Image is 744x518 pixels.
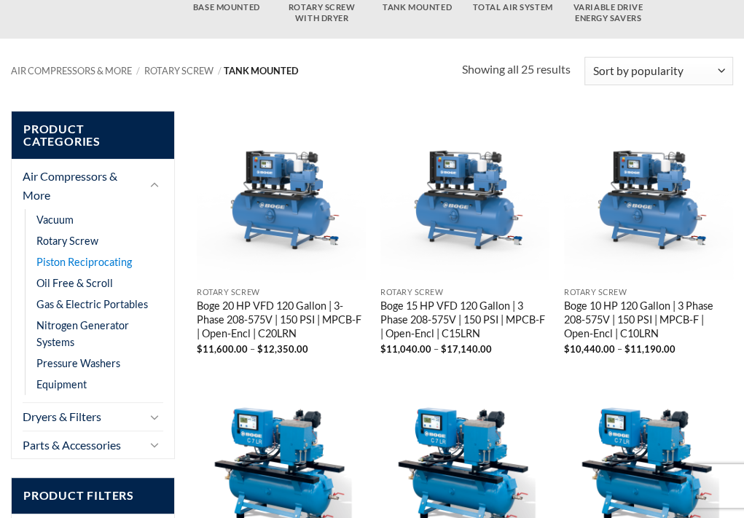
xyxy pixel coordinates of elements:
[36,374,87,395] a: Equipment
[434,343,439,355] span: –
[377,2,458,13] h5: Tank Mounted
[217,65,221,76] span: /
[23,403,142,431] a: Dryers & Filters
[250,343,255,355] span: –
[197,111,366,280] img: Boge 20 HP VFD 120 Gallon | 3-Phase 208-575V | 150 PSI | MPCB-F | Open-Encl | C20LRN
[197,288,366,297] p: Rotary Screw
[441,343,447,355] span: $
[564,299,733,342] a: Boge 10 HP 120 Gallon | 3 Phase 208-575V | 150 PSI | MPCB-F | Open-Encl | C10LRN
[380,288,549,297] p: Rotary Screw
[36,353,120,374] a: Pressure Washers
[136,65,140,76] span: /
[380,299,549,342] a: Boge 15 HP VFD 120 Gallon | 3 Phase 208-575V | 150 PSI | MPCB-F | Open-Encl | C15LRN
[197,343,248,355] bdi: 11,600.00
[564,111,733,280] img: Boge 10 HP 120 Gallon | 3 Phase 208-575V | 150 PSI | MPCB-F | Open-Encl | C10LRN
[36,251,132,272] a: Piston Reciprocating
[380,343,386,355] span: $
[257,343,308,355] bdi: 12,350.00
[564,343,570,355] span: $
[144,65,214,76] a: Rotary Screw
[568,2,649,23] h5: Variable Drive Energy Savers
[36,272,113,294] a: Oil Free & Scroll
[12,111,174,160] span: Product Categories
[380,343,431,355] bdi: 11,040.00
[281,2,362,23] h5: Rotary Screw With Dryer
[146,436,163,453] button: Toggle
[36,230,98,251] a: Rotary Screw
[197,299,366,342] a: Boge 20 HP VFD 120 Gallon | 3-Phase 208-575V | 150 PSI | MPCB-F | Open-Encl | C20LRN
[36,294,148,315] a: Gas & Electric Portables
[380,111,549,280] img: Boge 15 HP VFD 120 Gallon | 3 Phase 208-575V | 150 PSI | MPCB-F | Open-Encl | C15LRN
[146,177,163,195] button: Toggle
[584,57,733,85] select: Shop order
[23,431,142,459] a: Parts & Accessories
[197,343,203,355] span: $
[564,343,615,355] bdi: 10,440.00
[472,2,553,13] h5: Total Air System
[257,343,263,355] span: $
[617,343,622,355] span: –
[624,343,676,355] bdi: 11,190.00
[624,343,630,355] span: $
[441,343,492,355] bdi: 17,140.00
[11,66,462,76] nav: Breadcrumb
[462,60,571,79] p: Showing all 25 results
[11,65,132,76] a: Air Compressors & More
[146,408,163,425] button: Toggle
[186,2,267,13] h5: Base Mounted
[36,209,74,230] a: Vacuum
[12,478,174,514] span: Product Filters
[564,288,733,297] p: Rotary Screw
[36,315,163,353] a: Nitrogen Generator Systems
[23,162,142,208] a: Air Compressors & More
